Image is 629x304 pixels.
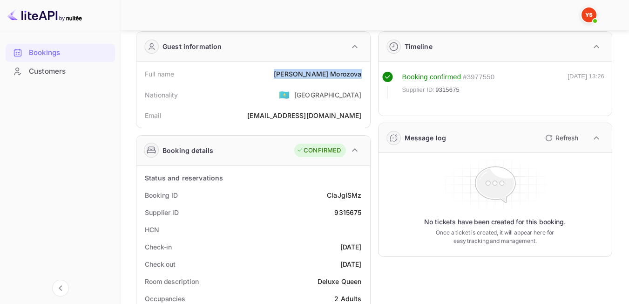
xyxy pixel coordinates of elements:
[6,62,115,81] div: Customers
[145,294,185,304] div: Occupancies
[162,145,213,155] div: Booking details
[145,111,161,120] div: Email
[334,294,361,304] div: 2 Adults
[540,131,582,145] button: Refresh
[52,280,69,297] button: Collapse navigation
[297,146,341,155] div: CONFIRMED
[279,86,290,103] span: United States
[145,242,172,252] div: Check-in
[145,259,176,269] div: Check out
[318,276,362,286] div: Deluxe Queen
[405,133,446,143] div: Message log
[29,66,110,77] div: Customers
[405,41,433,51] div: Timeline
[6,62,115,80] a: Customers
[145,190,178,200] div: Booking ID
[340,259,362,269] div: [DATE]
[6,44,115,62] div: Bookings
[582,7,596,22] img: Yandex Support
[145,69,174,79] div: Full name
[7,7,82,22] img: LiteAPI logo
[145,225,159,235] div: HCN
[145,276,198,286] div: Room description
[294,90,362,100] div: [GEOGRAPHIC_DATA]
[568,72,604,99] div: [DATE] 13:26
[274,69,361,79] div: [PERSON_NAME] Morozova
[6,44,115,61] a: Bookings
[334,207,361,217] div: 9315675
[424,217,566,227] p: No tickets have been created for this booking.
[402,72,461,83] div: Booking confirmed
[247,111,361,120] div: [EMAIL_ADDRESS][DOMAIN_NAME]
[463,72,494,83] div: # 3977550
[433,228,557,245] p: Once a ticket is created, it will appear here for easy tracking and management.
[435,85,460,95] span: 9315675
[402,85,435,95] span: Supplier ID:
[327,190,361,200] div: ClaJgISMz
[145,173,223,183] div: Status and reservations
[145,90,178,100] div: Nationality
[555,133,578,143] p: Refresh
[29,48,110,58] div: Bookings
[145,207,179,217] div: Supplier ID
[162,41,222,51] div: Guest information
[340,242,362,252] div: [DATE]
